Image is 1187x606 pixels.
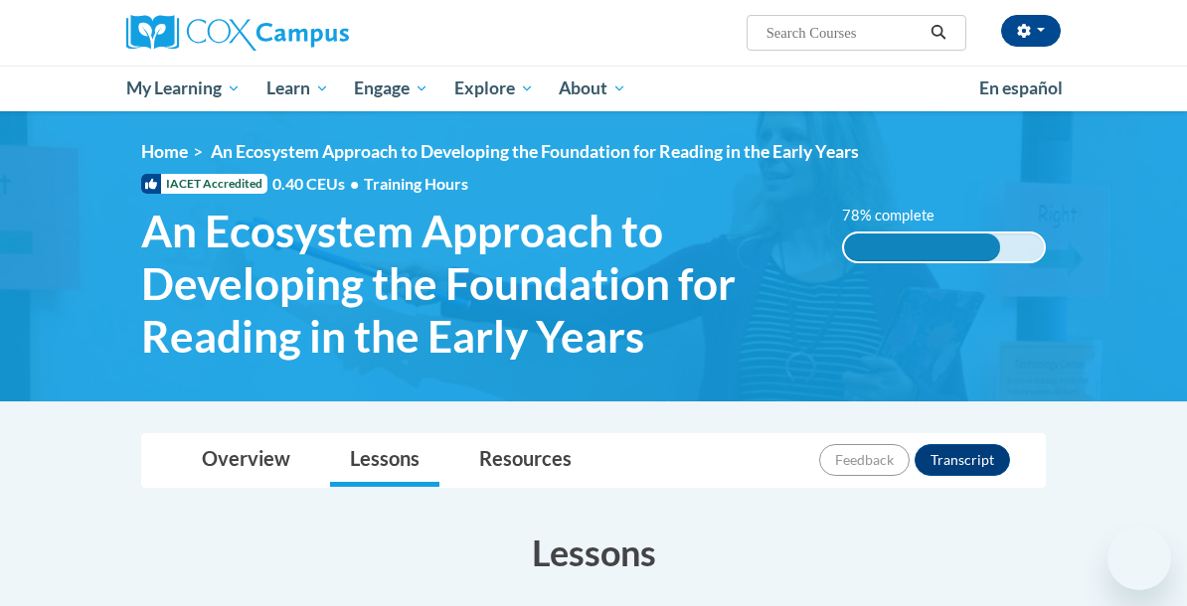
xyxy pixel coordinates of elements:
label: 78% complete [842,205,956,227]
span: About [559,76,626,100]
span: An Ecosystem Approach to Developing the Foundation for Reading in the Early Years [141,205,812,362]
span: Explore [454,76,534,100]
button: Feedback [819,444,910,476]
h3: Lessons [141,528,1046,577]
a: Resources [459,434,592,487]
a: Learn [254,66,342,111]
a: Cox Campus [126,15,418,51]
a: About [547,66,640,111]
button: Transcript [915,444,1010,476]
a: Home [141,141,188,162]
span: En español [979,77,1063,98]
iframe: Button to launch messaging window [1107,527,1171,590]
a: Lessons [330,434,439,487]
a: Engage [341,66,441,111]
span: My Learning [126,76,241,100]
a: My Learning [113,66,254,111]
span: 0.40 CEUs [272,173,364,195]
span: • [350,174,359,193]
span: IACET Accredited [141,174,267,194]
div: 78% complete [844,233,1000,261]
span: Engage [354,76,428,100]
span: Learn [266,76,329,100]
div: Main menu [111,66,1076,111]
a: Explore [441,66,547,111]
button: Search [924,21,953,45]
a: En español [966,68,1076,109]
img: Cox Campus [126,15,349,51]
input: Search Courses [764,21,924,45]
a: Overview [182,434,310,487]
span: An Ecosystem Approach to Developing the Foundation for Reading in the Early Years [211,141,859,162]
button: Account Settings [1001,15,1061,47]
span: Training Hours [364,174,468,193]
